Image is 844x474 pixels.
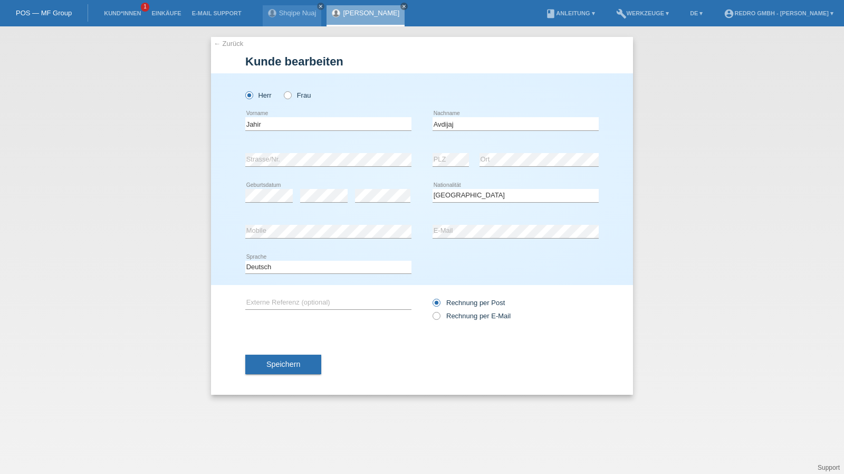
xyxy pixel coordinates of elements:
a: E-Mail Support [187,10,247,16]
i: account_circle [724,8,734,19]
a: close [400,3,408,10]
i: close [318,4,323,9]
a: account_circleRedro GmbH - [PERSON_NAME] ▾ [718,10,839,16]
i: close [401,4,407,9]
a: ← Zurück [214,40,243,48]
a: Shqipe Nuaj [279,9,316,17]
input: Rechnung per Post [433,299,439,312]
label: Rechnung per E-Mail [433,312,511,320]
a: [PERSON_NAME] [343,9,399,17]
label: Herr [245,91,272,99]
input: Herr [245,91,252,98]
button: Speichern [245,355,321,375]
a: DE ▾ [685,10,708,16]
a: close [317,3,324,10]
input: Frau [284,91,291,98]
a: POS — MF Group [16,9,72,17]
i: book [545,8,556,19]
input: Rechnung per E-Mail [433,312,439,325]
a: bookAnleitung ▾ [540,10,600,16]
span: Speichern [266,360,300,368]
label: Frau [284,91,311,99]
i: build [616,8,627,19]
label: Rechnung per Post [433,299,505,307]
span: 1 [141,3,149,12]
h1: Kunde bearbeiten [245,55,599,68]
a: Kund*innen [99,10,146,16]
a: Einkäufe [146,10,186,16]
a: buildWerkzeuge ▾ [611,10,675,16]
a: Support [818,464,840,471]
